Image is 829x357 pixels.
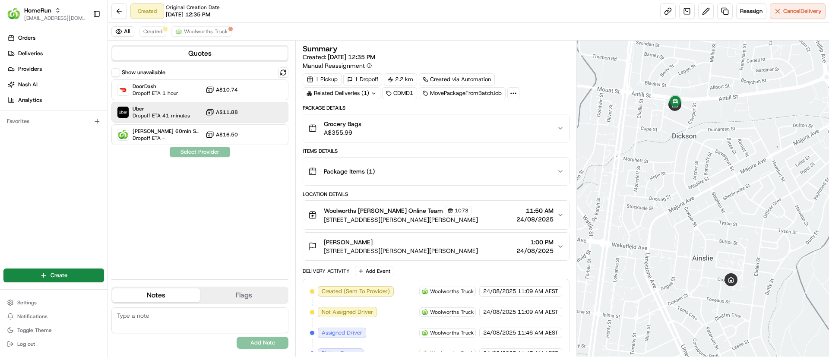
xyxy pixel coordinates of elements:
[122,69,165,76] label: Show unavailable
[518,287,558,295] span: 11:09 AM AEST
[324,238,373,246] span: [PERSON_NAME]
[18,81,38,88] span: Nash AI
[324,206,443,215] span: Woolworths [PERSON_NAME] Online Team
[303,73,342,85] div: 1 Pickup
[355,266,393,276] button: Add Event
[133,135,193,142] span: Dropoff ETA -
[216,131,238,138] span: A$16.50
[770,3,826,19] button: CancelDelivery
[303,61,365,70] span: Manual Reassignment
[740,7,763,15] span: Reassign
[112,288,200,302] button: Notes
[421,309,428,316] img: ww.png
[3,62,108,76] a: Providers
[18,96,42,104] span: Analytics
[3,47,108,60] a: Deliveries
[139,26,166,37] button: Created
[419,73,495,85] a: Created via Automation
[3,114,104,128] div: Favorites
[133,112,190,119] span: Dropoff ETA 41 minutes
[17,341,35,348] span: Log out
[206,108,238,117] button: A$11.88
[322,308,373,316] span: Not Assigned Driver
[112,47,288,60] button: Quotes
[384,73,417,85] div: 2.2 km
[303,53,375,61] span: Created:
[322,287,390,295] span: Created (Sent To Provider)
[303,104,569,111] div: Package Details
[133,128,202,135] span: [PERSON_NAME] 60min SVPOC
[3,310,104,322] button: Notifications
[483,308,516,316] span: 24/08/2025
[303,268,350,275] div: Delivery Activity
[303,114,569,142] button: Grocery BagsA$355.99
[171,26,231,37] button: Woolworths Truck
[516,215,554,224] span: 24/08/2025
[17,327,52,334] span: Toggle Theme
[18,50,43,57] span: Deliveries
[455,207,468,214] span: 1073
[430,288,474,295] span: Woolworths Truck
[303,201,569,229] button: Woolworths [PERSON_NAME] Online Team1073[STREET_ADDRESS][PERSON_NAME][PERSON_NAME]11:50 AM24/08/2025
[3,269,104,282] button: Create
[483,329,516,337] span: 24/08/2025
[206,85,238,94] button: A$10.74
[736,3,766,19] button: Reassign
[516,238,554,246] span: 1:00 PM
[117,107,129,118] img: Uber
[24,15,86,22] button: [EMAIL_ADDRESS][DOMAIN_NAME]
[382,87,417,99] div: CDMD1
[421,288,428,295] img: ww.png
[166,4,220,11] span: Original Creation Date
[143,28,162,35] span: Created
[516,206,554,215] span: 11:50 AM
[303,61,372,70] button: Manual Reassignment
[419,87,506,99] div: MovePackageFromBatchJob
[3,78,108,92] a: Nash AI
[324,246,478,255] span: [STREET_ADDRESS][PERSON_NAME][PERSON_NAME]
[206,130,238,139] button: A$16.50
[18,34,35,42] span: Orders
[421,350,428,357] img: ww.png
[322,329,362,337] span: Assigned Driver
[518,329,558,337] span: 11:46 AM AEST
[518,308,558,316] span: 11:09 AM AEST
[3,3,89,24] button: HomeRunHomeRun[EMAIL_ADDRESS][DOMAIN_NAME]
[324,120,361,128] span: Grocery Bags
[430,309,474,316] span: Woolworths Truck
[303,233,569,260] button: [PERSON_NAME][STREET_ADDRESS][PERSON_NAME][PERSON_NAME]1:00 PM24/08/2025
[175,28,182,35] img: ww.png
[3,324,104,336] button: Toggle Theme
[3,93,108,107] a: Analytics
[184,28,228,35] span: Woolworths Truck
[216,109,238,116] span: A$11.88
[216,86,238,93] span: A$10.74
[166,11,210,19] span: [DATE] 12:35 PM
[117,129,129,140] img: Woolworths Truck
[200,288,288,302] button: Flags
[328,53,375,61] span: [DATE] 12:35 PM
[3,297,104,309] button: Settings
[421,329,428,336] img: ww.png
[303,158,569,185] button: Package Items (1)
[7,7,21,21] img: HomeRun
[324,215,478,224] span: [STREET_ADDRESS][PERSON_NAME][PERSON_NAME]
[303,45,338,53] h3: Summary
[111,26,134,37] button: All
[18,65,42,73] span: Providers
[303,191,569,198] div: Location Details
[51,272,67,279] span: Create
[133,90,178,97] span: Dropoff ETA 1 hour
[516,246,554,255] span: 24/08/2025
[17,313,47,320] span: Notifications
[117,84,129,95] img: DoorDash
[783,7,822,15] span: Cancel Delivery
[133,105,190,112] span: Uber
[483,287,516,295] span: 24/08/2025
[24,6,51,15] button: HomeRun
[133,83,178,90] span: DoorDash
[324,167,375,176] span: Package Items ( 1 )
[3,338,104,350] button: Log out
